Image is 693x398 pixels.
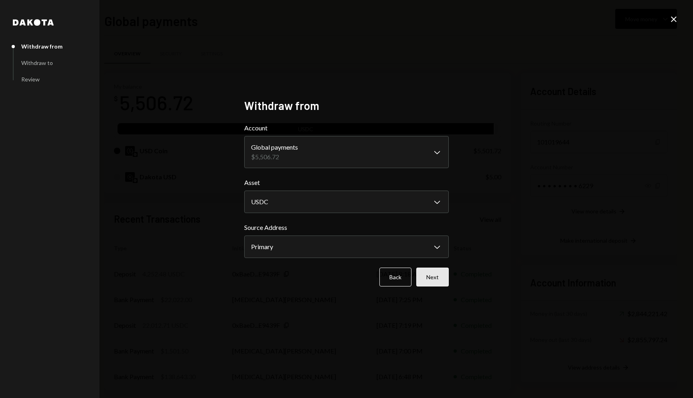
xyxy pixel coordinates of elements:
button: Source Address [244,236,449,258]
button: Back [379,268,411,286]
button: Asset [244,191,449,213]
label: Asset [244,178,449,187]
h2: Withdraw from [244,98,449,114]
label: Account [244,123,449,133]
div: Review [21,76,40,83]
div: Withdraw to [21,59,53,66]
div: Withdraw from [21,43,63,50]
label: Source Address [244,223,449,232]
button: Account [244,136,449,168]
button: Next [416,268,449,286]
